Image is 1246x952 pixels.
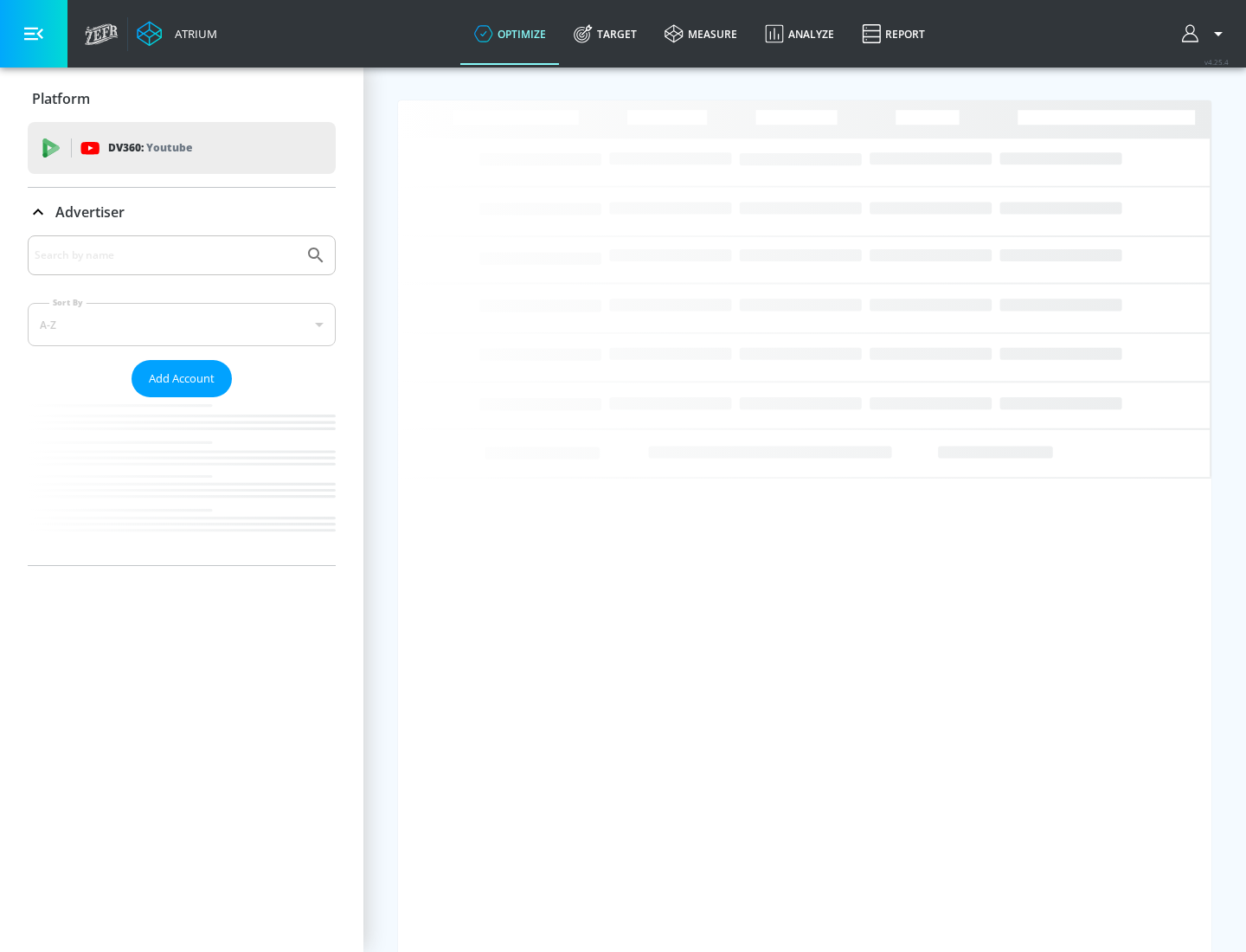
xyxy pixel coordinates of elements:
div: Advertiser [28,188,336,236]
a: Target [560,3,651,65]
a: Analyze [751,3,848,65]
p: Platform [32,89,90,108]
a: optimize [460,3,560,65]
input: Search by name [35,244,297,267]
label: Sort By [49,297,87,308]
div: Atrium [168,26,217,42]
div: A-Z [28,303,336,346]
div: Advertiser [28,235,336,565]
span: Add Account [149,369,215,389]
a: Atrium [137,21,217,47]
nav: list of Advertiser [28,397,336,565]
a: measure [651,3,751,65]
span: v 4.25.4 [1204,57,1229,67]
div: Platform [28,74,336,123]
a: Report [848,3,939,65]
p: DV360: [108,138,192,158]
button: Add Account [132,360,232,397]
p: Youtube [146,138,192,157]
p: Advertiser [55,203,125,222]
div: DV360: Youtube [28,122,336,174]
